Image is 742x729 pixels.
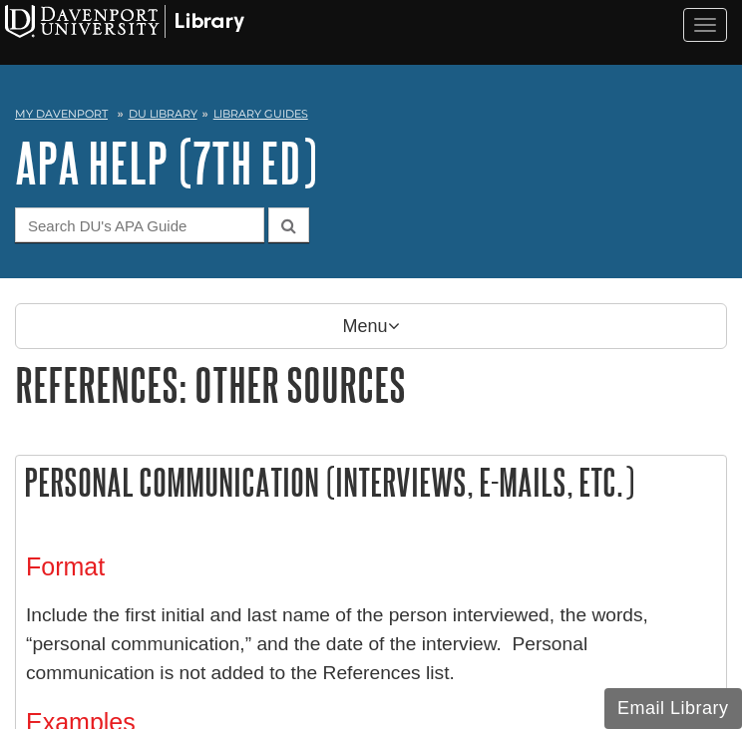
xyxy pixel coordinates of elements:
h1: References: Other Sources [15,359,727,410]
a: Library Guides [213,107,308,121]
h3: Format [26,552,716,581]
img: Davenport University Logo [5,5,244,38]
p: Menu [15,303,727,349]
a: APA Help (7th Ed) [15,132,317,193]
a: DU Library [129,107,197,121]
button: Email Library [604,688,742,729]
a: My Davenport [15,106,108,123]
p: Include the first initial and last name of the person interviewed, the words, “personal communica... [26,601,716,687]
input: Search DU's APA Guide [15,207,264,242]
h2: Personal Communication (Interviews, E-mails, Etc.) [16,456,726,509]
